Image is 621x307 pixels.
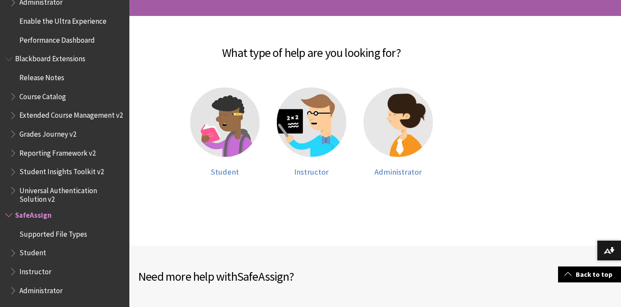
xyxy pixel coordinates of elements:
[19,70,64,82] span: Release Notes
[15,208,52,219] span: SafeAssign
[374,167,422,177] span: Administrator
[19,127,76,138] span: Grades Journey v2
[19,283,63,295] span: Administrator
[19,33,95,44] span: Performance Dashboard
[19,165,104,176] span: Student Insights Toolkit v2
[5,52,124,204] nav: Book outline for Blackboard Extensions
[19,246,46,257] span: Student
[15,52,85,63] span: Blackboard Extensions
[211,167,239,177] span: Student
[5,208,124,298] nav: Book outline for Blackboard SafeAssign
[19,89,66,101] span: Course Catalog
[19,14,107,25] span: Enable the Ultra Experience
[294,167,329,177] span: Instructor
[19,146,96,157] span: Reporting Framework v2
[364,88,433,177] a: Administrator help Administrator
[19,264,51,276] span: Instructor
[138,33,485,62] h2: What type of help are you looking for?
[558,266,621,282] a: Back to top
[277,88,346,157] img: Instructor help
[19,108,123,120] span: Extended Course Management v2
[190,88,260,177] a: Student help Student
[364,88,433,157] img: Administrator help
[237,269,289,284] span: SafeAssign
[277,88,346,177] a: Instructor help Instructor
[190,88,260,157] img: Student help
[19,183,123,204] span: Universal Authentication Solution v2
[138,267,375,285] h2: Need more help with ?
[19,227,87,238] span: Supported File Types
